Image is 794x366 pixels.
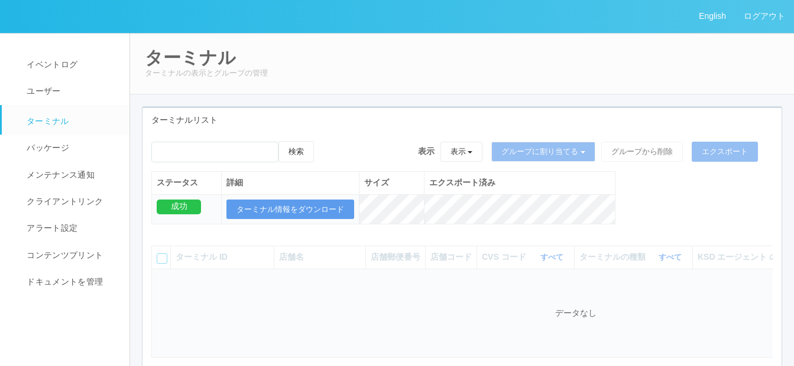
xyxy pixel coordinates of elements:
[278,141,314,162] button: 検索
[364,177,419,189] div: サイズ
[24,86,60,96] span: ユーザー
[429,177,610,189] div: エクスポート済み
[2,162,140,188] a: メンテナンス通知
[24,116,69,126] span: ターミナル
[24,170,95,179] span: メンテナンス通知
[226,200,354,220] button: ターミナル情報をダウンロード
[24,250,103,260] span: コンテンツプリント
[418,145,435,158] span: 表示
[24,60,77,69] span: イベントログ
[2,135,140,161] a: パッケージ
[2,78,140,104] a: ユーザー
[24,223,77,233] span: アラート設定
[2,215,140,241] a: アラート設定
[2,269,140,295] a: ドキュメントを管理
[659,253,685,262] a: すべて
[157,177,216,189] div: ステータス
[482,251,529,263] span: CVS コード
[142,108,782,132] div: ターミナルリスト
[2,242,140,269] a: コンテンツプリント
[2,105,140,135] a: ターミナル
[24,143,69,152] span: パッケージ
[157,200,201,214] div: 成功
[145,67,779,79] p: ターミナルの表示とグループの管理
[176,251,269,263] div: ターミナル ID
[656,251,688,263] button: すべて
[145,48,779,67] h2: ターミナル
[601,142,683,162] button: グループから削除
[226,177,354,189] div: 詳細
[2,188,140,215] a: クライアントリンク
[371,252,420,262] span: 店舗郵便番号
[692,142,758,162] button: エクスポート
[540,253,566,262] a: すべて
[491,142,595,162] button: グループに割り当てる
[440,142,483,162] button: 表示
[24,197,103,206] span: クライアントリンク
[24,277,103,286] span: ドキュメントを管理
[537,251,569,263] button: すべて
[279,252,304,262] span: 店舗名
[2,51,140,78] a: イベントログ
[579,251,649,263] span: ターミナルの種類
[430,252,472,262] span: 店舗コード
